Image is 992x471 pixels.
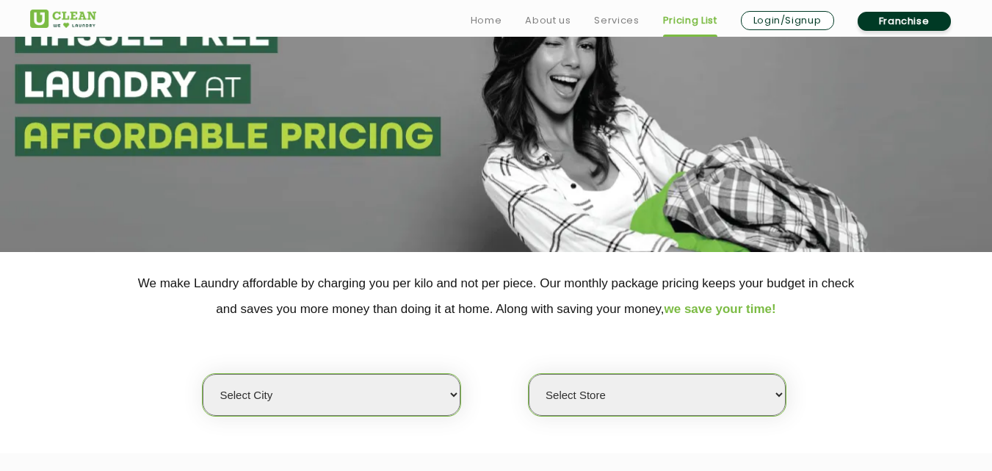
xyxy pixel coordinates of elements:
img: UClean Laundry and Dry Cleaning [30,10,96,28]
a: Home [471,12,502,29]
a: Pricing List [663,12,717,29]
span: we save your time! [665,302,776,316]
a: Services [594,12,639,29]
a: Franchise [858,12,951,31]
p: We make Laundry affordable by charging you per kilo and not per piece. Our monthly package pricin... [30,270,963,322]
a: Login/Signup [741,11,834,30]
a: About us [525,12,571,29]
